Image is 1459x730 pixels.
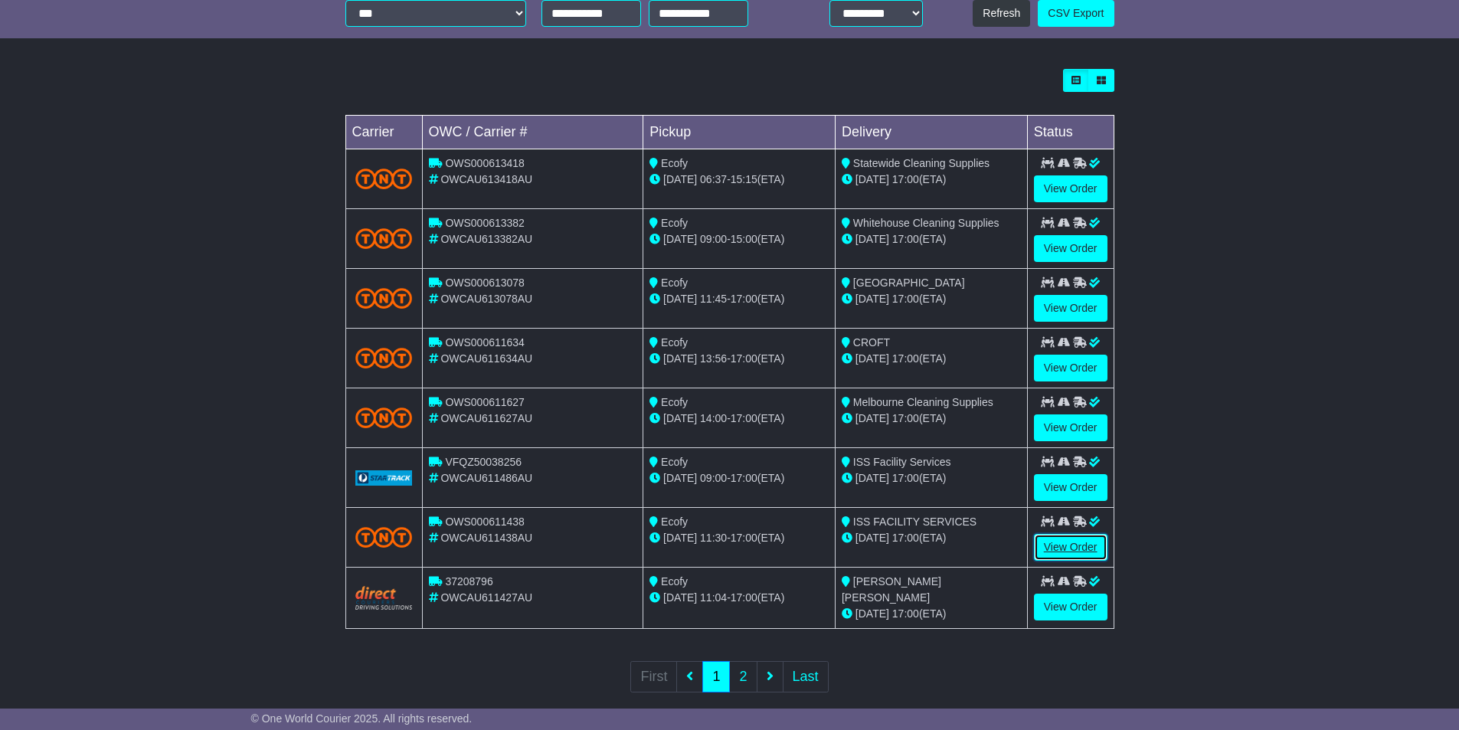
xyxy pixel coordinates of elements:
div: (ETA) [842,291,1021,307]
td: OWC / Carrier # [422,116,643,149]
span: 17:00 [892,293,919,305]
img: Direct.png [355,586,413,609]
span: [DATE] [855,233,889,245]
span: OWS000613382 [445,217,525,229]
a: View Order [1034,594,1107,620]
span: © One World Courier 2025. All rights reserved. [251,712,473,725]
span: [DATE] [855,412,889,424]
div: - (ETA) [649,172,829,188]
span: 17:00 [731,532,757,544]
a: View Order [1034,175,1107,202]
span: 17:00 [731,412,757,424]
img: GetCarrierServiceLogo [355,470,413,486]
div: (ETA) [842,231,1021,247]
span: OWCAU613078AU [440,293,532,305]
span: OWS000613078 [445,277,525,289]
span: 37208796 [445,575,492,588]
span: 17:00 [892,607,919,620]
div: (ETA) [842,411,1021,427]
span: [DATE] [663,293,697,305]
span: OWCAU611438AU [440,532,532,544]
span: ISS FACILITY SERVICES [853,516,976,528]
span: Ecofy [661,157,688,169]
span: OWS000611627 [445,396,525,408]
span: OWCAU611627AU [440,412,532,424]
td: Delivery [835,116,1027,149]
span: 17:00 [731,472,757,484]
span: 17:00 [731,293,757,305]
span: ISS Facility Services [853,456,951,468]
span: 13:56 [700,352,727,365]
span: Ecofy [661,336,688,349]
span: OWCAU611427AU [440,591,532,604]
div: - (ETA) [649,470,829,486]
span: CROFT [853,336,890,349]
a: View Order [1034,474,1107,501]
span: OWS000611438 [445,516,525,528]
div: (ETA) [842,351,1021,367]
div: - (ETA) [649,530,829,546]
span: OWS000613418 [445,157,525,169]
span: [DATE] [855,607,889,620]
div: - (ETA) [649,231,829,247]
span: 09:00 [700,233,727,245]
span: [PERSON_NAME] [PERSON_NAME] [842,575,941,604]
span: 15:15 [731,173,757,185]
span: [DATE] [855,472,889,484]
a: View Order [1034,355,1107,381]
span: 17:00 [892,173,919,185]
span: Ecofy [661,456,688,468]
span: Ecofy [661,516,688,528]
span: OWCAU611634AU [440,352,532,365]
span: 11:04 [700,591,727,604]
div: - (ETA) [649,291,829,307]
img: TNT_Domestic.png [355,348,413,368]
span: OWCAU613382AU [440,233,532,245]
div: (ETA) [842,606,1021,622]
div: (ETA) [842,470,1021,486]
span: Statewide Cleaning Supplies [853,157,990,169]
span: Whitehouse Cleaning Supplies [853,217,999,229]
span: 17:00 [731,352,757,365]
span: 09:00 [700,472,727,484]
div: - (ETA) [649,590,829,606]
span: Ecofy [661,217,688,229]
span: [DATE] [663,412,697,424]
div: (ETA) [842,530,1021,546]
span: 17:00 [892,233,919,245]
a: View Order [1034,414,1107,441]
span: [GEOGRAPHIC_DATA] [853,277,965,289]
span: [DATE] [663,233,697,245]
td: Status [1027,116,1114,149]
td: Pickup [643,116,836,149]
span: 17:00 [892,532,919,544]
span: 14:00 [700,412,727,424]
span: [DATE] [663,532,697,544]
span: 17:00 [731,591,757,604]
a: View Order [1034,235,1107,262]
img: TNT_Domestic.png [355,228,413,249]
span: [DATE] [855,293,889,305]
a: View Order [1034,534,1107,561]
span: 17:00 [892,412,919,424]
span: Ecofy [661,277,688,289]
span: OWCAU613418AU [440,173,532,185]
div: - (ETA) [649,411,829,427]
a: Last [783,661,829,692]
a: 1 [702,661,730,692]
span: 15:00 [731,233,757,245]
span: OWCAU611486AU [440,472,532,484]
span: OWS000611634 [445,336,525,349]
a: View Order [1034,295,1107,322]
span: 11:45 [700,293,727,305]
span: [DATE] [663,352,697,365]
span: [DATE] [663,472,697,484]
td: Carrier [345,116,422,149]
span: VFQZ50038256 [445,456,522,468]
span: 06:37 [700,173,727,185]
span: 17:00 [892,472,919,484]
span: [DATE] [663,173,697,185]
span: [DATE] [855,173,889,185]
img: TNT_Domestic.png [355,169,413,189]
span: 17:00 [892,352,919,365]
